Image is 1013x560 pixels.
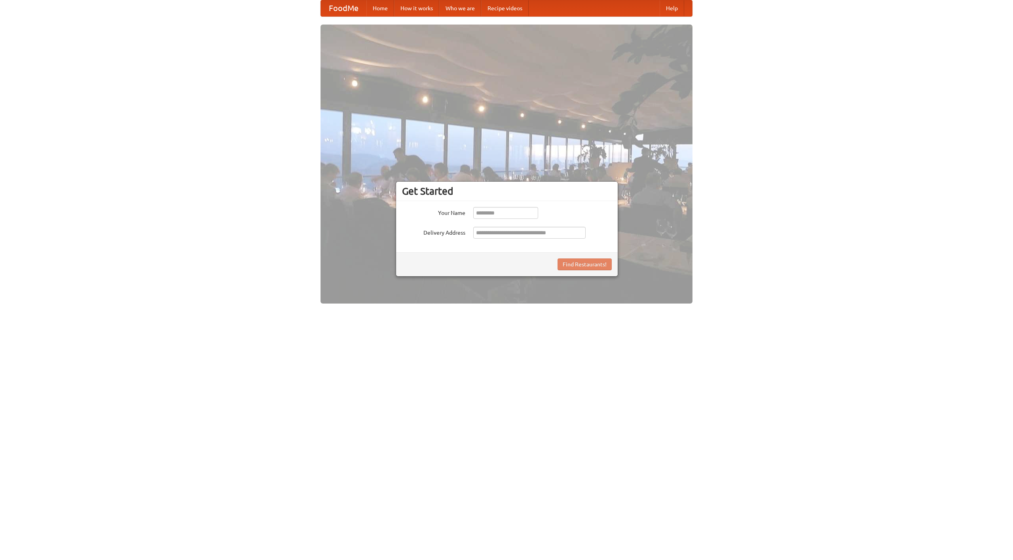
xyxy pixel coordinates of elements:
a: FoodMe [321,0,366,16]
h3: Get Started [402,185,612,197]
button: Find Restaurants! [558,258,612,270]
a: Who we are [439,0,481,16]
label: Your Name [402,207,465,217]
label: Delivery Address [402,227,465,237]
a: Recipe videos [481,0,529,16]
a: How it works [394,0,439,16]
a: Home [366,0,394,16]
a: Help [660,0,684,16]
